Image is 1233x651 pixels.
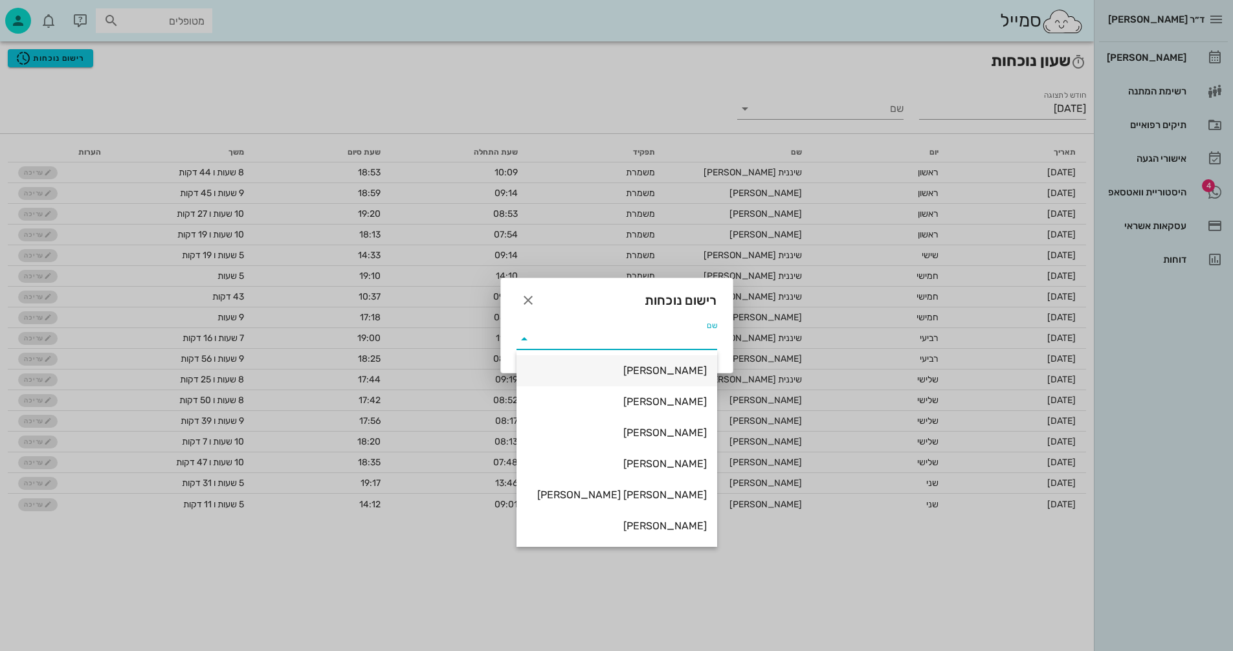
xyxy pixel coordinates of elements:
[527,364,707,377] div: [PERSON_NAME]
[527,395,707,408] div: [PERSON_NAME]
[527,458,707,470] div: [PERSON_NAME]
[707,321,717,331] label: שם
[501,278,733,318] div: רישום נוכחות
[527,489,707,501] div: [PERSON_NAME] [PERSON_NAME]
[527,426,707,439] div: [PERSON_NAME]
[527,520,707,532] div: [PERSON_NAME]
